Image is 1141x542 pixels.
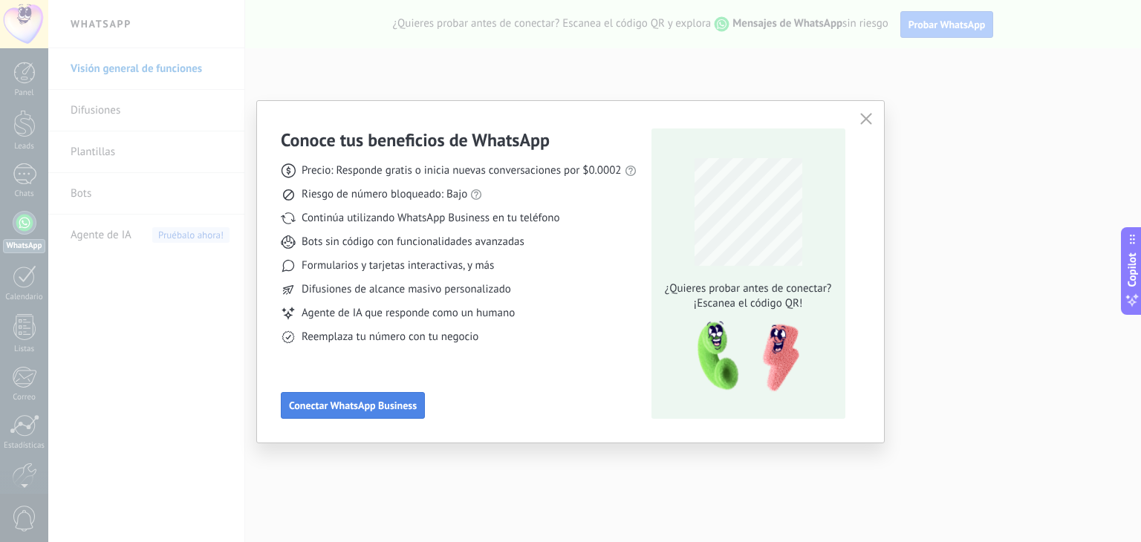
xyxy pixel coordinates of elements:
span: Riesgo de número bloqueado: Bajo [302,187,467,202]
span: Continúa utilizando WhatsApp Business en tu teléfono [302,211,559,226]
span: Difusiones de alcance masivo personalizado [302,282,511,297]
span: ¿Quieres probar antes de conectar? [660,281,836,296]
span: Bots sin código con funcionalidades avanzadas [302,235,524,249]
span: ¡Escanea el código QR! [660,296,836,311]
span: Conectar WhatsApp Business [289,400,417,411]
img: qr-pic-1x.png [685,317,802,396]
h3: Conoce tus beneficios de WhatsApp [281,128,550,151]
span: Reemplaza tu número con tu negocio [302,330,478,345]
span: Copilot [1125,253,1140,287]
button: Conectar WhatsApp Business [281,392,425,419]
span: Formularios y tarjetas interactivas, y más [302,258,494,273]
span: Agente de IA que responde como un humano [302,306,515,321]
span: Precio: Responde gratis o inicia nuevas conversaciones por $0.0002 [302,163,622,178]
